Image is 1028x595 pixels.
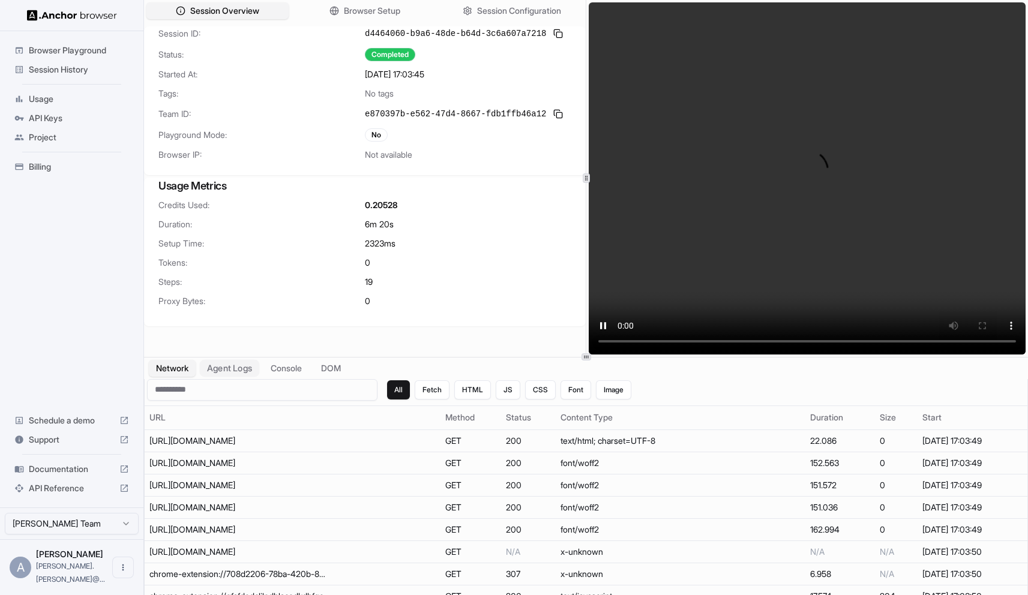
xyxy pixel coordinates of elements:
[158,178,571,194] h3: Usage Metrics
[918,474,1027,496] td: [DATE] 17:03:49
[10,128,134,147] div: Project
[149,568,329,580] div: chrome-extension://708d2206-78ba-420b-8de4-1582e9855a47/web_accessible_resources/google-analytics...
[875,429,918,452] td: 0
[365,28,546,40] span: d4464060-b9a6-48de-b64d-3c6a607a7218
[158,108,365,120] span: Team ID:
[36,561,105,584] span: andrew.grealy@armis.com
[10,41,134,60] div: Browser Playground
[561,380,591,399] button: Font
[501,452,555,474] td: 200
[149,524,329,536] div: https://thehackernews.com/cf-fonts/s/roboto/5.0.11/latin/400/normal.woff2
[918,540,1027,563] td: [DATE] 17:03:50
[10,89,134,109] div: Usage
[501,496,555,518] td: 200
[365,257,370,269] span: 0
[29,414,115,426] span: Schedule a demo
[875,452,918,474] td: 0
[561,411,801,423] div: Content Type
[365,68,424,80] span: [DATE] 17:03:45
[875,518,918,540] td: 0
[10,430,134,449] div: Support
[880,569,894,579] span: N/A
[501,474,555,496] td: 200
[149,546,329,558] div: https://static.cloudflareinsights.com/beacon.min.js/vcd15cbe7772f49c399c6a5babf22c1241717689176015
[805,474,874,496] td: 151.572
[440,496,501,518] td: GET
[149,501,329,513] div: https://thehackernews.com/cf-fonts/s/roboto/5.0.11/latin/700/normal.woff2
[922,411,1023,423] div: Start
[158,218,365,230] span: Duration:
[158,257,365,269] span: Tokens:
[805,518,874,540] td: 162.994
[445,411,496,423] div: Method
[149,360,196,377] button: Network
[805,429,874,452] td: 22.086
[29,93,129,105] span: Usage
[477,5,561,17] span: Session Configuration
[365,218,394,230] span: 6m 20s
[880,411,913,423] div: Size
[29,482,115,494] span: API Reference
[918,452,1027,474] td: [DATE] 17:03:49
[365,199,398,211] span: 0.20528
[344,5,400,17] span: Browser Setup
[556,563,805,585] td: x-unknown
[501,563,555,585] td: 307
[29,161,129,173] span: Billing
[365,108,546,120] span: e870397b-e562-47d4-8667-fdb1ffb46a12
[158,49,365,61] span: Status:
[596,380,631,399] button: Image
[29,434,115,446] span: Support
[149,457,329,469] div: https://thehackernews.com/cf-fonts/s/roboto/5.0.11/latin/900/normal.woff2
[556,540,805,563] td: x-unknown
[440,518,501,540] td: GET
[525,380,556,399] button: CSS
[440,474,501,496] td: GET
[263,360,309,377] button: Console
[10,411,134,430] div: Schedule a demo
[365,295,370,307] span: 0
[506,546,520,557] span: N/A
[365,238,395,250] span: 2323 ms
[314,360,348,377] button: DOM
[875,496,918,518] td: 0
[501,429,555,452] td: 200
[918,518,1027,540] td: [DATE] 17:03:49
[10,60,134,79] div: Session History
[29,463,115,475] span: Documentation
[190,5,259,17] span: Session Overview
[158,149,365,161] span: Browser IP:
[918,496,1027,518] td: [DATE] 17:03:49
[158,88,365,100] span: Tags:
[10,459,134,479] div: Documentation
[149,435,329,447] div: https://thehackernews.com/search/label/Vulnerability
[556,452,805,474] td: font/woff2
[556,429,805,452] td: text/html; charset=UTF-8
[875,474,918,496] td: 0
[365,128,388,142] div: No
[158,129,365,141] span: Playground Mode:
[158,276,365,288] span: Steps:
[158,68,365,80] span: Started At:
[805,452,874,474] td: 152.563
[918,563,1027,585] td: [DATE] 17:03:50
[10,557,31,578] div: A
[880,546,894,557] span: N/A
[10,157,134,176] div: Billing
[365,276,373,288] span: 19
[29,131,129,143] span: Project
[440,429,501,452] td: GET
[158,295,365,307] span: Proxy Bytes:
[506,411,550,423] div: Status
[496,380,520,399] button: JS
[501,518,555,540] td: 200
[556,518,805,540] td: font/woff2
[440,452,501,474] td: GET
[556,474,805,496] td: font/woff2
[149,411,436,423] div: URL
[365,149,412,161] span: Not available
[805,563,874,585] td: 6.958
[810,411,870,423] div: Duration
[387,380,410,399] button: All
[10,109,134,128] div: API Keys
